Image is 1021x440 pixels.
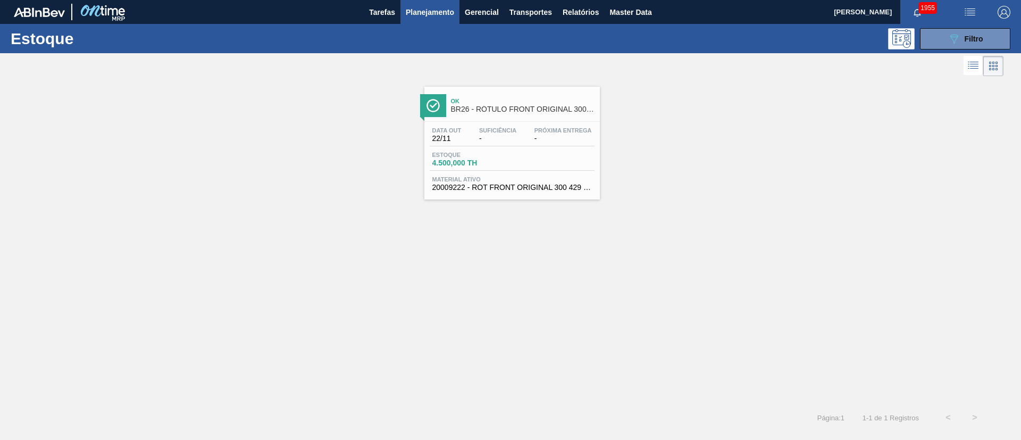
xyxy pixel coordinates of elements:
div: Visão em Lista [964,56,983,76]
img: TNhmsLtSVTkK8tSr43FrP2fwEKptu5GPRR3wAAAABJRU5ErkJggg== [14,7,65,17]
span: 1955 [918,2,937,14]
button: > [961,404,988,431]
span: Planejamento [406,6,454,19]
span: 1 - 1 de 1 Registros [860,414,919,422]
img: userActions [964,6,976,19]
span: Estoque [432,152,507,158]
span: - [534,135,592,143]
a: ÍconeOkBR26 - RÓTULO FRONT ORIGINAL 300MLData out22/11Suficiência-Próxima Entrega-Estoque4.500,00... [416,79,605,200]
div: Visão em Cards [983,56,1003,76]
span: Material ativo [432,176,592,182]
img: Ícone [426,99,440,112]
span: 22/11 [432,135,462,143]
button: Filtro [920,28,1010,49]
span: - [479,135,516,143]
img: Logout [998,6,1010,19]
span: Suficiência [479,127,516,134]
span: 20009222 - ROT FRONT ORIGINAL 300 429 REV03 CX60MIL [432,184,592,192]
button: < [935,404,961,431]
span: Gerencial [465,6,499,19]
span: Página : 1 [817,414,844,422]
span: Próxima Entrega [534,127,592,134]
span: Relatórios [563,6,599,19]
span: BR26 - RÓTULO FRONT ORIGINAL 300ML [451,105,595,113]
h1: Estoque [11,32,170,45]
span: Ok [451,98,595,104]
div: Pogramando: nenhum usuário selecionado [888,28,915,49]
span: Transportes [509,6,552,19]
span: Tarefas [369,6,395,19]
span: Data out [432,127,462,134]
span: Master Data [609,6,651,19]
span: Filtro [965,35,983,43]
span: 4.500,000 TH [432,159,507,167]
button: Notificações [900,5,934,20]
